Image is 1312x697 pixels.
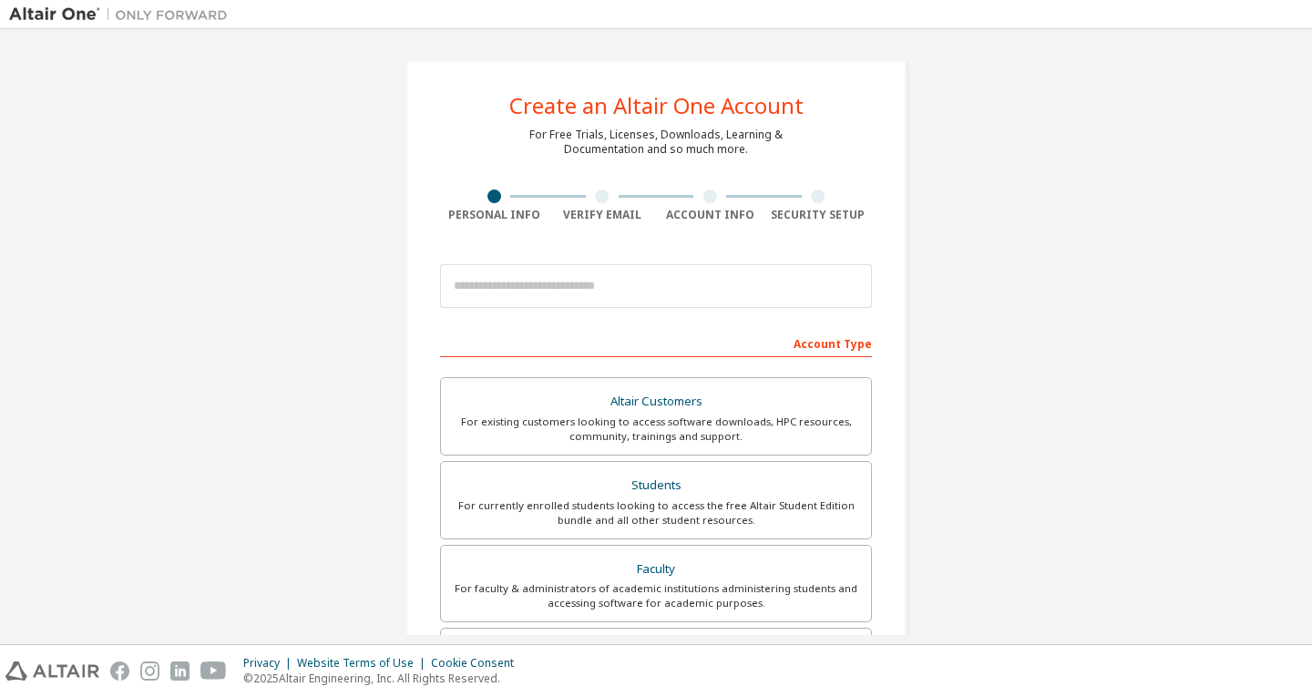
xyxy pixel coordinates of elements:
div: Cookie Consent [431,656,525,671]
img: linkedin.svg [170,661,190,681]
div: Verify Email [548,208,657,222]
img: instagram.svg [140,661,159,681]
div: Students [452,473,860,498]
div: Website Terms of Use [297,656,431,671]
div: For currently enrolled students looking to access the free Altair Student Edition bundle and all ... [452,498,860,528]
img: altair_logo.svg [5,661,99,681]
img: facebook.svg [110,661,129,681]
div: Privacy [243,656,297,671]
div: Create an Altair One Account [509,95,804,117]
div: For Free Trials, Licenses, Downloads, Learning & Documentation and so much more. [529,128,783,157]
div: Account Info [656,208,764,222]
img: youtube.svg [200,661,227,681]
p: © 2025 Altair Engineering, Inc. All Rights Reserved. [243,671,525,686]
div: Personal Info [440,208,548,222]
div: Faculty [452,557,860,582]
div: Account Type [440,328,872,357]
div: For faculty & administrators of academic institutions administering students and accessing softwa... [452,581,860,610]
div: Altair Customers [452,389,860,415]
img: Altair One [9,5,237,24]
div: For existing customers looking to access software downloads, HPC resources, community, trainings ... [452,415,860,444]
div: Security Setup [764,208,873,222]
